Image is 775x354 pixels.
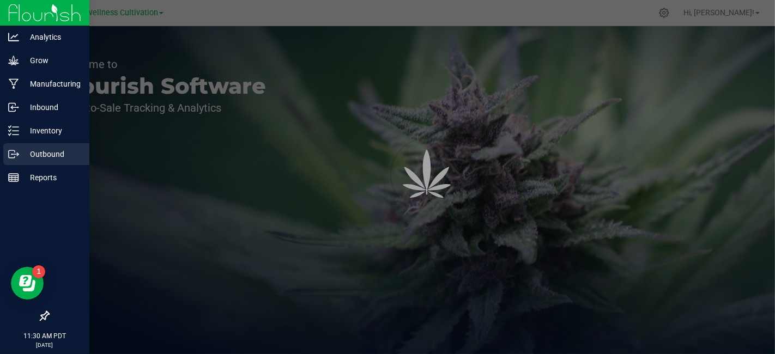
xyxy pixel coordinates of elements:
inline-svg: Inventory [8,125,19,136]
iframe: Resource center unread badge [32,265,45,278]
inline-svg: Grow [8,55,19,66]
p: Outbound [19,148,84,161]
inline-svg: Inbound [8,102,19,113]
p: [DATE] [5,341,84,349]
inline-svg: Outbound [8,149,19,160]
p: Grow [19,54,84,67]
inline-svg: Manufacturing [8,78,19,89]
p: 11:30 AM PDT [5,331,84,341]
p: Reports [19,171,84,184]
inline-svg: Analytics [8,32,19,42]
p: Manufacturing [19,77,84,90]
p: Analytics [19,30,84,44]
p: Inbound [19,101,84,114]
inline-svg: Reports [8,172,19,183]
iframe: Resource center [11,267,44,300]
p: Inventory [19,124,84,137]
